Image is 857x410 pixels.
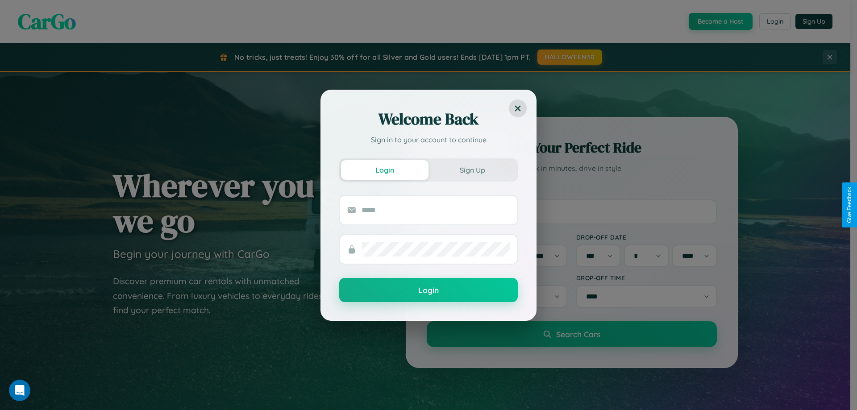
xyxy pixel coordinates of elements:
[9,380,30,401] iframe: Intercom live chat
[339,278,518,302] button: Login
[428,160,516,180] button: Sign Up
[339,108,518,130] h2: Welcome Back
[339,134,518,145] p: Sign in to your account to continue
[846,187,853,223] div: Give Feedback
[341,160,428,180] button: Login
